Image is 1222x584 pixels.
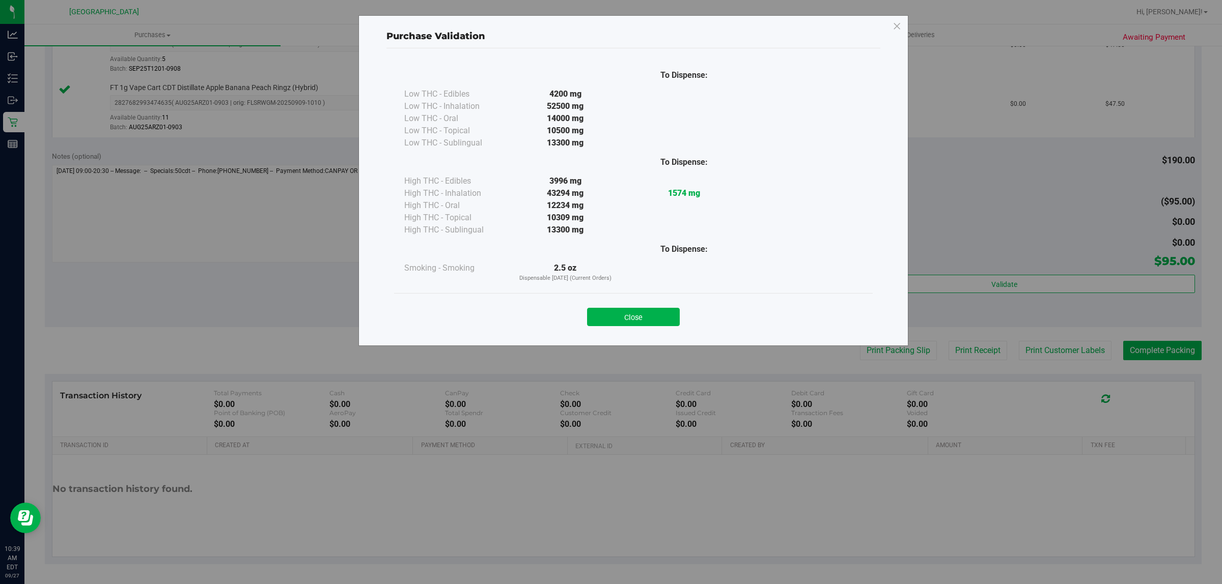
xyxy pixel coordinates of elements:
div: 14000 mg [506,112,625,125]
div: 52500 mg [506,100,625,112]
div: High THC - Sublingual [404,224,506,236]
iframe: Resource center [10,503,41,533]
div: Low THC - Inhalation [404,100,506,112]
div: 13300 mg [506,224,625,236]
span: Purchase Validation [386,31,485,42]
div: High THC - Topical [404,212,506,224]
div: 3996 mg [506,175,625,187]
div: 4200 mg [506,88,625,100]
div: To Dispense: [625,243,743,255]
strong: 1574 mg [668,188,700,198]
div: 10309 mg [506,212,625,224]
div: 13300 mg [506,137,625,149]
div: Low THC - Oral [404,112,506,125]
div: High THC - Inhalation [404,187,506,199]
div: 10500 mg [506,125,625,137]
div: To Dispense: [625,156,743,168]
div: To Dispense: [625,69,743,81]
div: 12234 mg [506,199,625,212]
div: Low THC - Topical [404,125,506,137]
div: 2.5 oz [506,262,625,283]
p: Dispensable [DATE] (Current Orders) [506,274,625,283]
div: High THC - Oral [404,199,506,212]
div: Low THC - Sublingual [404,137,506,149]
div: Low THC - Edibles [404,88,506,100]
div: Smoking - Smoking [404,262,506,274]
button: Close [587,308,680,326]
div: 43294 mg [506,187,625,199]
div: High THC - Edibles [404,175,506,187]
